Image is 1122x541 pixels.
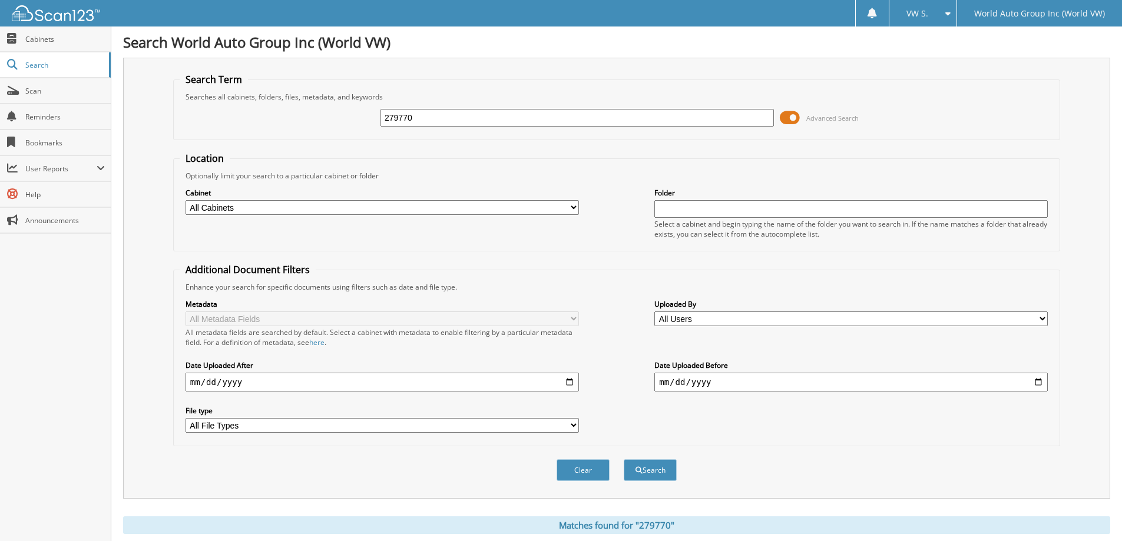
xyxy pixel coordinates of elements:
[12,5,100,21] img: scan123-logo-white.svg
[186,299,579,309] label: Metadata
[309,337,325,347] a: here
[25,215,105,225] span: Announcements
[180,152,230,165] legend: Location
[186,327,579,347] div: All metadata fields are searched by default. Select a cabinet with metadata to enable filtering b...
[974,10,1105,17] span: World Auto Group Inc (World VW)
[123,32,1110,52] h1: Search World Auto Group Inc (World VW)
[654,373,1048,391] input: end
[123,516,1110,534] div: Matches found for "279770"
[557,459,610,481] button: Clear
[654,188,1048,198] label: Folder
[25,60,103,70] span: Search
[25,138,105,148] span: Bookmarks
[25,190,105,200] span: Help
[654,299,1048,309] label: Uploaded By
[25,34,105,44] span: Cabinets
[186,406,579,416] label: File type
[186,373,579,391] input: start
[654,219,1048,239] div: Select a cabinet and begin typing the name of the folder you want to search in. If the name match...
[180,171,1054,181] div: Optionally limit your search to a particular cabinet or folder
[180,92,1054,102] div: Searches all cabinets, folders, files, metadata, and keywords
[25,164,97,174] span: User Reports
[186,360,579,370] label: Date Uploaded After
[624,459,677,481] button: Search
[806,114,859,122] span: Advanced Search
[906,10,928,17] span: VW S.
[180,263,316,276] legend: Additional Document Filters
[654,360,1048,370] label: Date Uploaded Before
[180,73,248,86] legend: Search Term
[180,282,1054,292] div: Enhance your search for specific documents using filters such as date and file type.
[25,112,105,122] span: Reminders
[25,86,105,96] span: Scan
[186,188,579,198] label: Cabinet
